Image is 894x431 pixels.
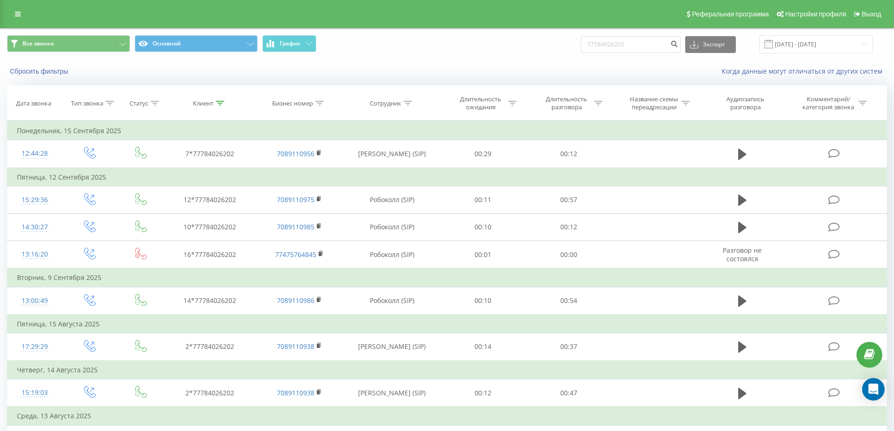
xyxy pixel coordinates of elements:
td: Среда, 13 Августа 2025 [8,407,887,425]
a: 7089110956 [277,149,314,158]
div: Длительность разговора [542,95,592,111]
td: 7*77784026202 [165,140,254,168]
div: 15:19:03 [17,384,53,402]
td: 00:10 [440,213,526,241]
td: 00:37 [526,333,612,361]
div: 17:29:29 [17,338,53,356]
div: 13:00:49 [17,292,53,310]
td: Робоколл (SIP) [344,241,440,269]
td: 00:29 [440,140,526,168]
button: Сбросить фильтры [7,67,73,76]
div: Дата звонка [16,99,51,107]
button: Экспорт [685,36,736,53]
span: Настройки профиля [785,10,846,18]
td: 00:01 [440,241,526,269]
div: 15:29:36 [17,191,53,209]
button: График [262,35,316,52]
td: Робоколл (SIP) [344,287,440,315]
td: Пятница, 12 Сентября 2025 [8,168,887,187]
td: 12*77784026202 [165,186,254,213]
td: [PERSON_NAME] (SIP) [344,333,440,361]
td: Робоколл (SIP) [344,213,440,241]
div: Бизнес номер [272,99,313,107]
td: Робоколл (SIP) [344,186,440,213]
td: 00:12 [440,379,526,407]
div: 13:16:20 [17,245,53,264]
div: Длительность ожидания [456,95,506,111]
span: График [280,40,300,47]
div: Сотрудник [370,99,401,107]
a: 7089110986 [277,296,314,305]
td: 00:11 [440,186,526,213]
td: Четверг, 14 Августа 2025 [8,361,887,379]
td: 00:14 [440,333,526,361]
span: Разговор не состоялся [723,246,762,263]
td: 00:00 [526,241,612,269]
div: 12:44:28 [17,144,53,163]
td: 10*77784026202 [165,213,254,241]
a: 7089110938 [277,342,314,351]
div: Статус [130,99,148,107]
input: Поиск по номеру [581,36,680,53]
div: Аудиозапись разговора [715,95,776,111]
a: 7089110975 [277,195,314,204]
td: Пятница, 15 Августа 2025 [8,315,887,333]
td: 16*77784026202 [165,241,254,269]
td: [PERSON_NAME] (SIP) [344,379,440,407]
a: 7089110938 [277,388,314,397]
td: Вторник, 9 Сентября 2025 [8,268,887,287]
td: Понедельник, 15 Сентября 2025 [8,121,887,140]
div: Open Intercom Messenger [862,378,885,401]
td: 2*77784026202 [165,333,254,361]
div: Тип звонка [71,99,103,107]
span: Выход [862,10,881,18]
a: Когда данные могут отличаться от других систем [722,67,887,76]
td: 00:10 [440,287,526,315]
td: 2*77784026202 [165,379,254,407]
td: 14*77784026202 [165,287,254,315]
button: Основной [135,35,258,52]
button: Все звонки [7,35,130,52]
td: [PERSON_NAME] (SIP) [344,140,440,168]
div: 14:30:27 [17,218,53,236]
span: Реферальная программа [692,10,769,18]
span: Все звонки [23,40,54,47]
a: 77475764845 [275,250,316,259]
a: 7089110985 [277,222,314,231]
td: 00:12 [526,213,612,241]
div: Название схемы переадресации [629,95,679,111]
div: Комментарий/категория звонка [801,95,856,111]
td: 00:57 [526,186,612,213]
td: 00:47 [526,379,612,407]
td: 00:12 [526,140,612,168]
div: Клиент [193,99,214,107]
td: 00:54 [526,287,612,315]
